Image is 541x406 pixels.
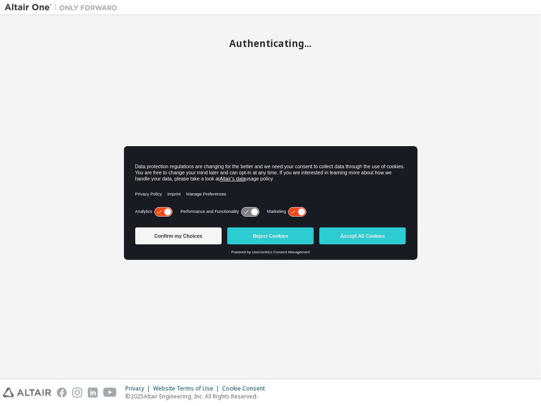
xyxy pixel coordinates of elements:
img: facebook.svg [57,388,67,398]
h2: Authenticating... [5,37,536,49]
div: Website Terms of Use [153,385,222,392]
img: youtube.svg [103,388,117,398]
img: instagram.svg [72,388,82,398]
div: Cookie Consent [222,385,270,392]
img: Altair One [5,3,122,12]
img: linkedin.svg [88,388,98,398]
div: Privacy [125,385,153,392]
p: © 2025 Altair Engineering, Inc. All Rights Reserved. [125,392,270,400]
img: altair_logo.svg [3,388,51,398]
